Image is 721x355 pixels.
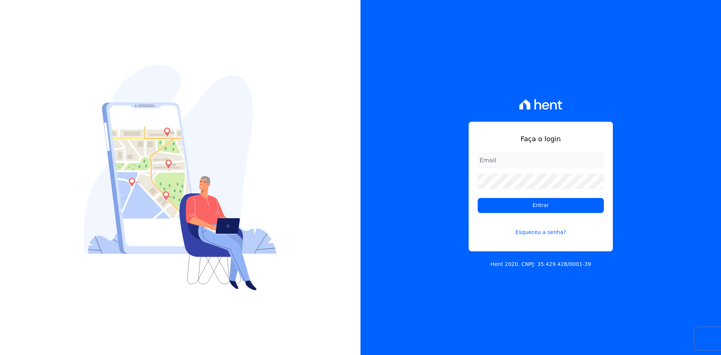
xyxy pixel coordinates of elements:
h1: Faça o login [478,134,604,144]
a: Esqueceu a senha? [478,219,604,236]
input: Email [478,153,604,168]
img: Login [84,65,277,290]
p: Hent 2020. CNPJ: 35.429.428/0001-39 [490,260,591,268]
input: Entrar [478,198,604,213]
